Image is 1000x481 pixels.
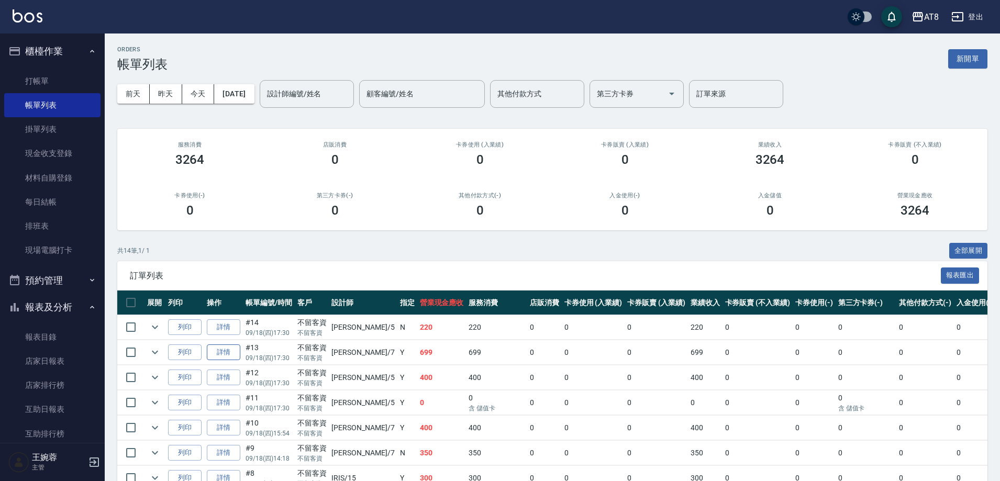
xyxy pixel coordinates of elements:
[688,416,723,440] td: 400
[836,290,897,315] th: 第三方卡券(-)
[836,441,897,465] td: 0
[207,395,240,411] a: 詳情
[562,315,625,340] td: 0
[562,340,625,365] td: 0
[896,365,954,390] td: 0
[954,390,997,415] td: 0
[881,6,902,27] button: save
[13,9,42,23] img: Logo
[723,441,793,465] td: 0
[625,365,688,390] td: 0
[295,290,329,315] th: 客戶
[625,390,688,415] td: 0
[723,416,793,440] td: 0
[710,192,830,199] h2: 入金儲值
[297,328,327,338] p: 不留客資
[147,445,163,461] button: expand row
[207,319,240,335] a: 詳情
[207,420,240,436] a: 詳情
[562,290,625,315] th: 卡券使用 (入業績)
[793,441,836,465] td: 0
[4,397,101,421] a: 互助日報表
[297,317,327,328] div: 不留客資
[4,93,101,117] a: 帳單列表
[896,290,954,315] th: 其他付款方式(-)
[246,404,292,413] p: 09/18 (四) 17:30
[896,315,954,340] td: 0
[243,416,295,440] td: #10
[527,365,562,390] td: 0
[562,365,625,390] td: 0
[527,315,562,340] td: 0
[723,365,793,390] td: 0
[397,340,417,365] td: Y
[527,441,562,465] td: 0
[130,141,250,148] h3: 服務消費
[836,365,897,390] td: 0
[476,152,484,167] h3: 0
[625,441,688,465] td: 0
[297,443,327,454] div: 不留客資
[565,141,685,148] h2: 卡券販賣 (入業績)
[625,290,688,315] th: 卡券販賣 (入業績)
[4,69,101,93] a: 打帳單
[275,192,395,199] h2: 第三方卡券(-)
[949,243,988,259] button: 全部展開
[896,340,954,365] td: 0
[243,290,295,315] th: 帳單編號/時間
[469,404,525,413] p: 含 儲值卡
[688,315,723,340] td: 220
[621,203,629,218] h3: 0
[663,85,680,102] button: Open
[4,214,101,238] a: 排班表
[793,290,836,315] th: 卡券使用(-)
[4,267,101,294] button: 預約管理
[417,390,466,415] td: 0
[147,344,163,360] button: expand row
[466,365,527,390] td: 400
[243,340,295,365] td: #13
[4,190,101,214] a: 每日結帳
[947,7,987,27] button: 登出
[214,84,254,104] button: [DATE]
[207,344,240,361] a: 詳情
[625,416,688,440] td: 0
[476,203,484,218] h3: 0
[941,267,980,284] button: 報表匯出
[836,340,897,365] td: 0
[562,441,625,465] td: 0
[397,390,417,415] td: Y
[246,378,292,388] p: 09/18 (四) 17:30
[331,152,339,167] h3: 0
[527,416,562,440] td: 0
[32,452,85,463] h5: 王婉蓉
[168,370,202,386] button: 列印
[954,416,997,440] td: 0
[954,290,997,315] th: 入金使用(-)
[901,203,930,218] h3: 3264
[766,203,774,218] h3: 0
[466,441,527,465] td: 350
[297,378,327,388] p: 不留客資
[150,84,182,104] button: 昨天
[688,340,723,365] td: 699
[117,246,150,255] p: 共 14 筆, 1 / 1
[417,340,466,365] td: 699
[793,390,836,415] td: 0
[562,390,625,415] td: 0
[243,365,295,390] td: #12
[246,328,292,338] p: 09/18 (四) 17:30
[688,365,723,390] td: 400
[397,441,417,465] td: N
[527,390,562,415] td: 0
[4,166,101,190] a: 材料自購登錄
[397,315,417,340] td: N
[941,270,980,280] a: 報表匯出
[907,6,943,28] button: AT8
[838,404,894,413] p: 含 儲值卡
[948,49,987,69] button: 新開單
[147,395,163,410] button: expand row
[621,152,629,167] h3: 0
[836,390,897,415] td: 0
[417,441,466,465] td: 350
